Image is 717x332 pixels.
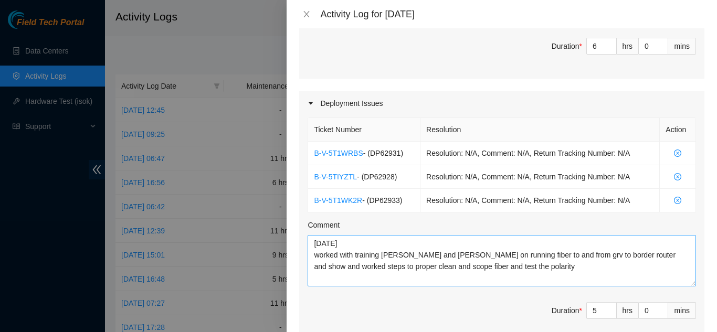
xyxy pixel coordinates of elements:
span: close [302,10,311,18]
div: hrs [617,38,639,55]
span: - ( DP62928 ) [357,173,397,181]
span: caret-right [308,100,314,106]
a: B-V-5T1WK2R [314,196,362,205]
th: Ticket Number [308,118,420,142]
td: Resolution: N/A, Comment: N/A, Return Tracking Number: N/A [420,165,660,189]
span: - ( DP62931 ) [363,149,403,157]
div: Deployment Issues [299,91,704,115]
div: Duration [552,40,582,52]
a: B-V-5TIYZTL [314,173,357,181]
span: close-circle [666,197,690,204]
span: close-circle [666,173,690,180]
td: Resolution: N/A, Comment: N/A, Return Tracking Number: N/A [420,189,660,212]
div: mins [668,38,696,55]
div: hrs [617,302,639,319]
label: Comment [308,219,340,231]
td: Resolution: N/A, Comment: N/A, Return Tracking Number: N/A [420,142,660,165]
th: Action [660,118,696,142]
div: Duration [552,305,582,316]
th: Resolution [420,118,660,142]
div: mins [668,302,696,319]
a: B-V-5T1WRBS [314,149,363,157]
button: Close [299,9,314,19]
span: close-circle [666,149,690,157]
span: - ( DP62933 ) [362,196,402,205]
div: Activity Log for [DATE] [320,8,704,20]
textarea: Comment [308,235,696,286]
